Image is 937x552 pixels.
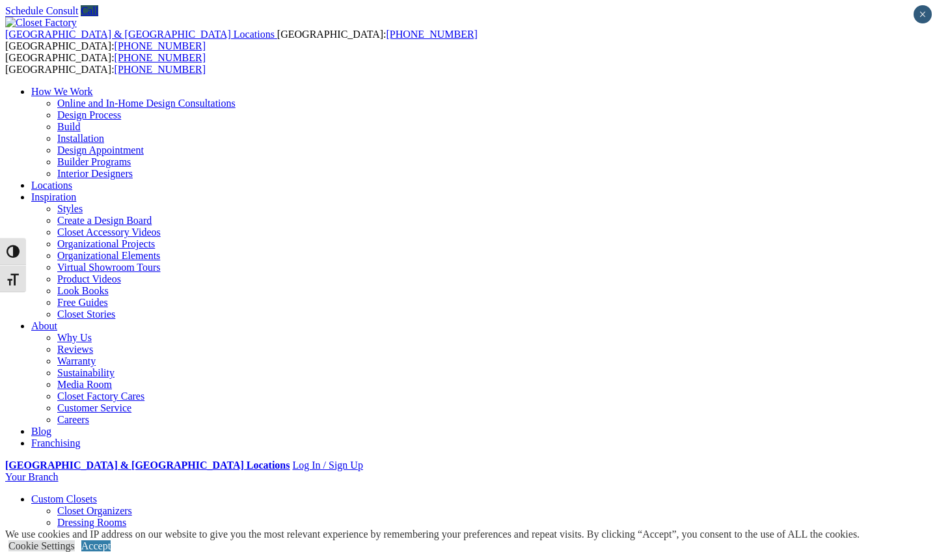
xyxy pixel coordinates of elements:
a: Look Books [57,285,109,296]
a: [GEOGRAPHIC_DATA] & [GEOGRAPHIC_DATA] Locations [5,29,277,40]
a: Careers [57,414,89,425]
a: Inspiration [31,191,76,202]
a: [PHONE_NUMBER] [115,64,206,75]
a: Why Us [57,332,92,343]
a: [GEOGRAPHIC_DATA] & [GEOGRAPHIC_DATA] Locations [5,460,290,471]
a: Closet Organizers [57,505,132,516]
a: Call [81,5,98,16]
a: Design Process [57,109,121,120]
a: Reviews [57,344,93,355]
a: Schedule Consult [5,5,78,16]
a: Builder Programs [57,156,131,167]
a: Log In / Sign Up [292,460,362,471]
a: Free Guides [57,297,108,308]
a: [PHONE_NUMBER] [386,29,477,40]
a: Product Videos [57,273,121,284]
a: Franchising [31,437,81,448]
div: We use cookies and IP address on our website to give you the most relevant experience by remember... [5,529,860,540]
a: [PHONE_NUMBER] [115,52,206,63]
a: Organizational Projects [57,238,155,249]
a: Organizational Elements [57,250,160,261]
a: Closet Stories [57,309,115,320]
a: Build [57,121,81,132]
a: How We Work [31,86,93,97]
a: About [31,320,57,331]
a: Accept [81,540,111,551]
a: Your Branch [5,471,58,482]
a: Blog [31,426,51,437]
a: Closet Accessory Videos [57,227,161,238]
a: Customer Service [57,402,131,413]
a: Sustainability [57,367,115,378]
a: Locations [31,180,72,191]
a: Online and In-Home Design Consultations [57,98,236,109]
a: Virtual Showroom Tours [57,262,161,273]
span: [GEOGRAPHIC_DATA]: [GEOGRAPHIC_DATA]: [5,52,206,75]
a: Media Room [57,379,112,390]
span: [GEOGRAPHIC_DATA] & [GEOGRAPHIC_DATA] Locations [5,29,275,40]
a: [PHONE_NUMBER] [115,40,206,51]
a: Styles [57,203,83,214]
a: Warranty [57,355,96,366]
a: Custom Closets [31,493,97,504]
a: Cookie Settings [8,540,75,551]
a: Design Appointment [57,145,144,156]
a: Dressing Rooms [57,517,126,528]
a: Installation [57,133,104,144]
span: [GEOGRAPHIC_DATA]: [GEOGRAPHIC_DATA]: [5,29,478,51]
button: Close [914,5,932,23]
a: Create a Design Board [57,215,152,226]
a: Closet Factory Cares [57,391,144,402]
a: Interior Designers [57,168,133,179]
img: Closet Factory [5,17,77,29]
